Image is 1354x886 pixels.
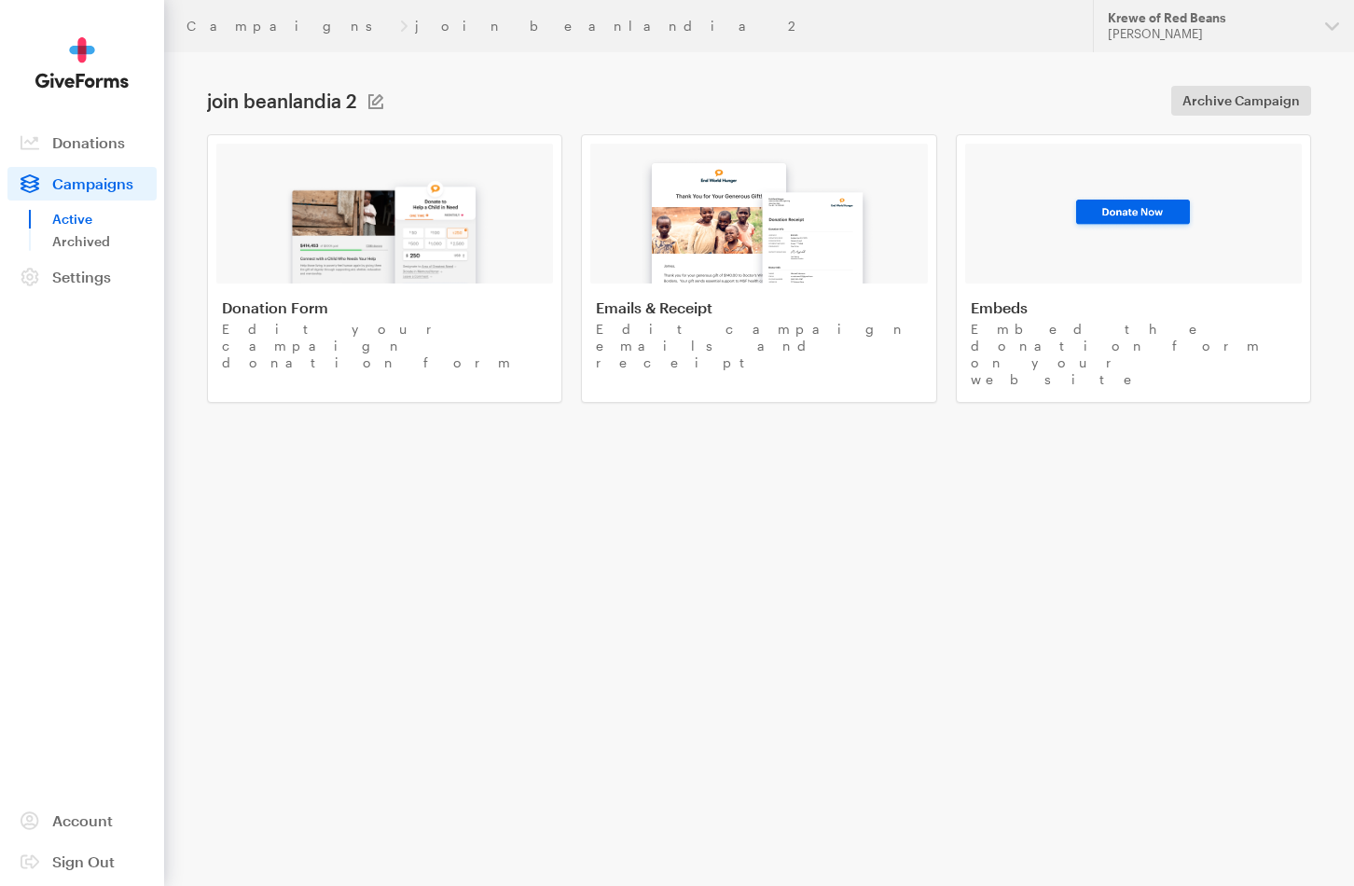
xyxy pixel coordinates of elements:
[971,298,1296,317] h4: Embeds
[52,208,157,230] a: Active
[187,19,393,34] a: Campaigns
[1108,26,1310,42] div: [PERSON_NAME]
[222,298,547,317] h4: Donation Form
[52,174,133,192] span: Campaigns
[52,268,111,285] span: Settings
[581,134,936,403] a: Emails & Receipt Edit campaign emails and receipt
[1070,195,1196,232] img: image-3-93ee28eb8bf338fe015091468080e1db9f51356d23dce784fdc61914b1599f14.png
[1171,86,1311,116] a: Archive Campaign
[276,164,494,284] img: image-1-0e7e33c2fa879c29fc43b57e5885c2c5006ac2607a1de4641c4880897d5e5c7f.png
[52,133,125,151] span: Donations
[7,167,157,201] a: Campaigns
[207,90,357,112] h1: join beanlandia 2
[633,145,885,284] img: image-2-08a39f98273254a5d313507113ca8761204b64a72fdaab3e68b0fc5d6b16bc50.png
[7,126,157,159] a: Donations
[52,230,157,253] a: Archived
[971,321,1296,388] p: Embed the donation form on your website
[222,321,547,371] p: Edit your campaign donation form
[956,134,1311,403] a: Embeds Embed the donation form on your website
[596,298,921,317] h4: Emails & Receipt
[1182,90,1300,112] span: Archive Campaign
[1108,10,1310,26] div: Krewe of Red Beans
[7,260,157,294] a: Settings
[596,321,921,371] p: Edit campaign emails and receipt
[35,37,129,89] img: GiveForms
[207,134,562,403] a: Donation Form Edit your campaign donation form
[415,19,800,34] a: join beanlandia 2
